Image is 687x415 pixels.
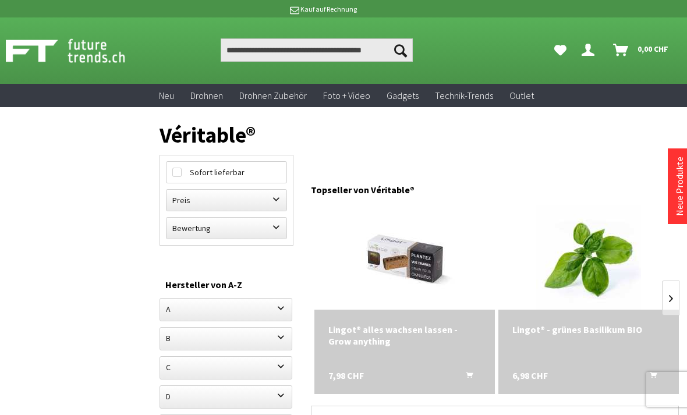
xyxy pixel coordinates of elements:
span: Gadgets [387,90,419,101]
a: Lingot® alles wachsen lassen - Grow anything 7,98 CHF In den Warenkorb [328,324,481,347]
label: D [160,386,292,407]
a: Meine Favoriten [548,38,572,62]
a: Technik-Trends [427,84,501,108]
label: C [160,357,292,378]
a: Dein Konto [577,38,604,62]
input: Produkt, Marke, Kategorie, EAN, Artikelnummer… [221,38,413,62]
a: Drohnen Zubehör [231,84,315,108]
a: Gadgets [378,84,427,108]
button: In den Warenkorb [452,370,480,385]
h1: Véritable® [160,127,679,143]
label: Preis [167,190,286,211]
div: Topseller von Véritable® [311,172,679,201]
div: Hersteller von A-Z [165,277,288,292]
a: Outlet [501,84,542,108]
span: 7,98 CHF [328,370,364,381]
a: Lingot® - grünes Basilikum BIO 6,98 CHF In den Warenkorb [512,324,665,335]
a: Neu [151,84,182,108]
span: Drohnen [190,90,223,101]
span: Neu [159,90,174,101]
a: Foto + Video [315,84,378,108]
span: 0,00 CHF [638,40,668,58]
a: Neue Produkte [674,157,685,216]
button: Suchen [388,38,413,62]
label: Bewertung [167,218,286,239]
img: Lingot® - grünes Basilikum BIO [536,205,641,310]
label: A [160,299,292,320]
div: Lingot® alles wachsen lassen - Grow anything [328,324,481,347]
span: Drohnen Zubehör [239,90,307,101]
a: Warenkorb [608,38,674,62]
img: Shop Futuretrends - zur Startseite wechseln [6,36,151,65]
span: Technik-Trends [435,90,493,101]
label: Sofort lieferbar [167,162,286,183]
a: Drohnen [182,84,231,108]
label: B [160,328,292,349]
span: 6,98 CHF [512,370,548,381]
img: Lingot® alles wachsen lassen - Grow anything [352,205,457,310]
span: Foto + Video [323,90,370,101]
div: Lingot® - grünes Basilikum BIO [512,324,665,335]
button: In den Warenkorb [636,370,664,385]
span: Outlet [509,90,534,101]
